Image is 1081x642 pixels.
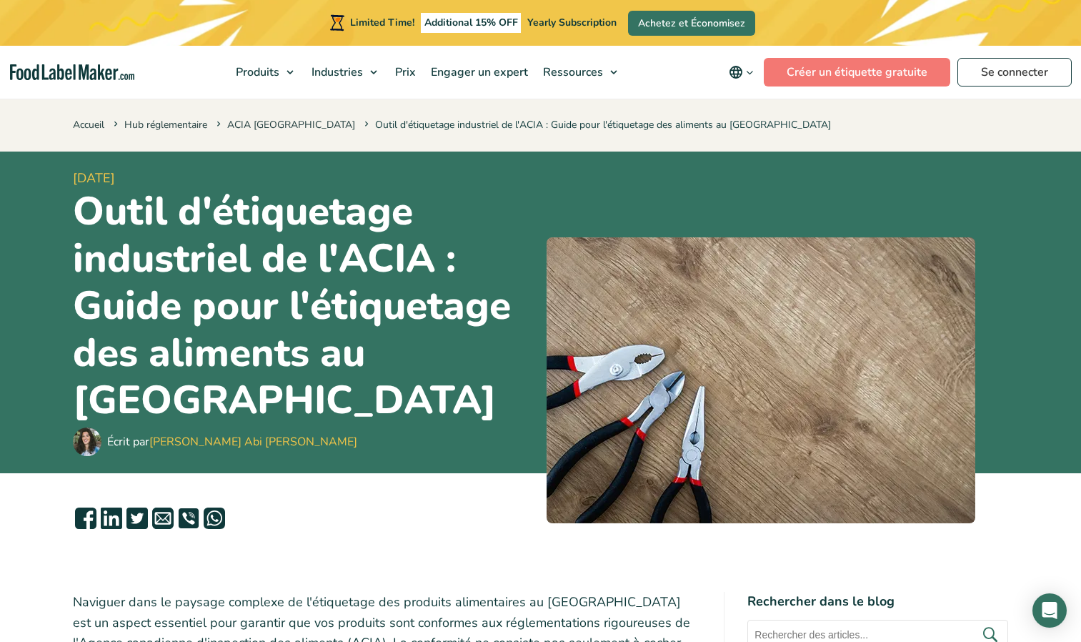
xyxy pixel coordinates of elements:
[304,46,384,99] a: Industries
[73,118,104,132] a: Accueil
[747,592,1008,611] h4: Rechercher dans le blog
[227,118,355,132] a: ACIA [GEOGRAPHIC_DATA]
[421,13,522,33] span: Additional 15% OFF
[957,58,1072,87] a: Se connecter
[1032,593,1067,628] div: Open Intercom Messenger
[527,16,617,29] span: Yearly Subscription
[307,64,364,80] span: Industries
[388,46,420,99] a: Prix
[149,434,357,450] a: [PERSON_NAME] Abi [PERSON_NAME]
[350,16,414,29] span: Limited Time!
[229,46,301,99] a: Produits
[539,64,604,80] span: Ressources
[362,118,831,132] span: Outil d'étiquetage industriel de l'ACIA : Guide pour l'étiquetage des aliments au [GEOGRAPHIC_DATA]
[764,58,950,87] a: Créer un étiquette gratuite
[424,46,532,99] a: Engager un expert
[391,64,417,80] span: Prix
[107,433,357,450] div: Écrit par
[427,64,529,80] span: Engager un expert
[73,169,535,188] span: [DATE]
[124,118,207,132] a: Hub réglementaire
[231,64,281,80] span: Produits
[536,46,624,99] a: Ressources
[628,11,755,36] a: Achetez et Économisez
[73,188,535,424] h1: Outil d'étiquetage industriel de l'ACIA : Guide pour l'étiquetage des aliments au [GEOGRAPHIC_DATA]
[73,428,101,456] img: Maria Abi Hanna - Étiquetage alimentaire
